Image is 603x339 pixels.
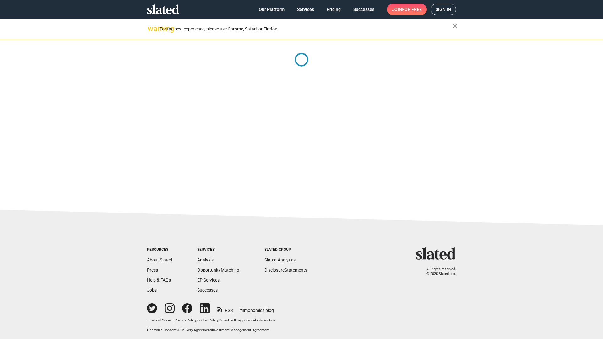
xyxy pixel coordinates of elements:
[348,4,379,15] a: Successes
[217,304,233,314] a: RSS
[147,277,171,282] a: Help & FAQs
[197,318,218,322] a: Cookie Policy
[218,318,219,322] span: |
[451,22,459,30] mat-icon: close
[436,4,451,15] span: Sign in
[196,318,197,322] span: |
[197,277,220,282] a: EP Services
[147,267,158,272] a: Press
[327,4,341,15] span: Pricing
[240,303,274,314] a: filmonomics blog
[147,257,172,262] a: About Slated
[431,4,456,15] a: Sign in
[147,288,157,293] a: Jobs
[148,25,155,32] mat-icon: warning
[322,4,346,15] a: Pricing
[402,4,422,15] span: for free
[197,288,218,293] a: Successes
[219,318,275,323] button: Do not sell my personal information
[160,25,452,33] div: For the best experience, please use Chrome, Safari, or Firefox.
[147,328,211,332] a: Electronic Consent & Delivery Agreement
[264,267,307,272] a: DisclosureStatements
[197,247,239,252] div: Services
[297,4,314,15] span: Services
[387,4,427,15] a: Joinfor free
[254,4,290,15] a: Our Platform
[147,318,174,322] a: Terms of Service
[147,247,172,252] div: Resources
[264,247,307,252] div: Slated Group
[212,328,269,332] a: Investment Management Agreement
[175,318,196,322] a: Privacy Policy
[174,318,175,322] span: |
[420,267,456,276] p: All rights reserved. © 2025 Slated, Inc.
[211,328,212,332] span: |
[353,4,374,15] span: Successes
[392,4,422,15] span: Join
[292,4,319,15] a: Services
[197,257,214,262] a: Analysis
[197,267,239,272] a: OpportunityMatching
[264,257,296,262] a: Slated Analytics
[240,308,248,313] span: film
[259,4,285,15] span: Our Platform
